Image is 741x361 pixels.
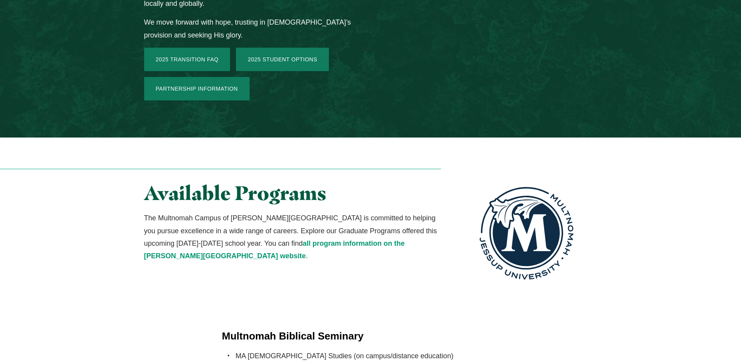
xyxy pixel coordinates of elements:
a: 2025 Student Options [236,48,329,71]
a: Partnership Information [144,77,250,100]
h4: Multnomah Biblical Seminary [222,329,519,343]
p: The Multnomah Campus of [PERSON_NAME][GEOGRAPHIC_DATA] is committed to helping you pursue excelle... [144,212,441,263]
h2: Available Programs [144,182,441,204]
p: We move forward with hope, trusting in [DEMOGRAPHIC_DATA]’s provision and seeking His glory. [144,16,363,41]
a: 2025 Transition FAQ [144,48,230,71]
